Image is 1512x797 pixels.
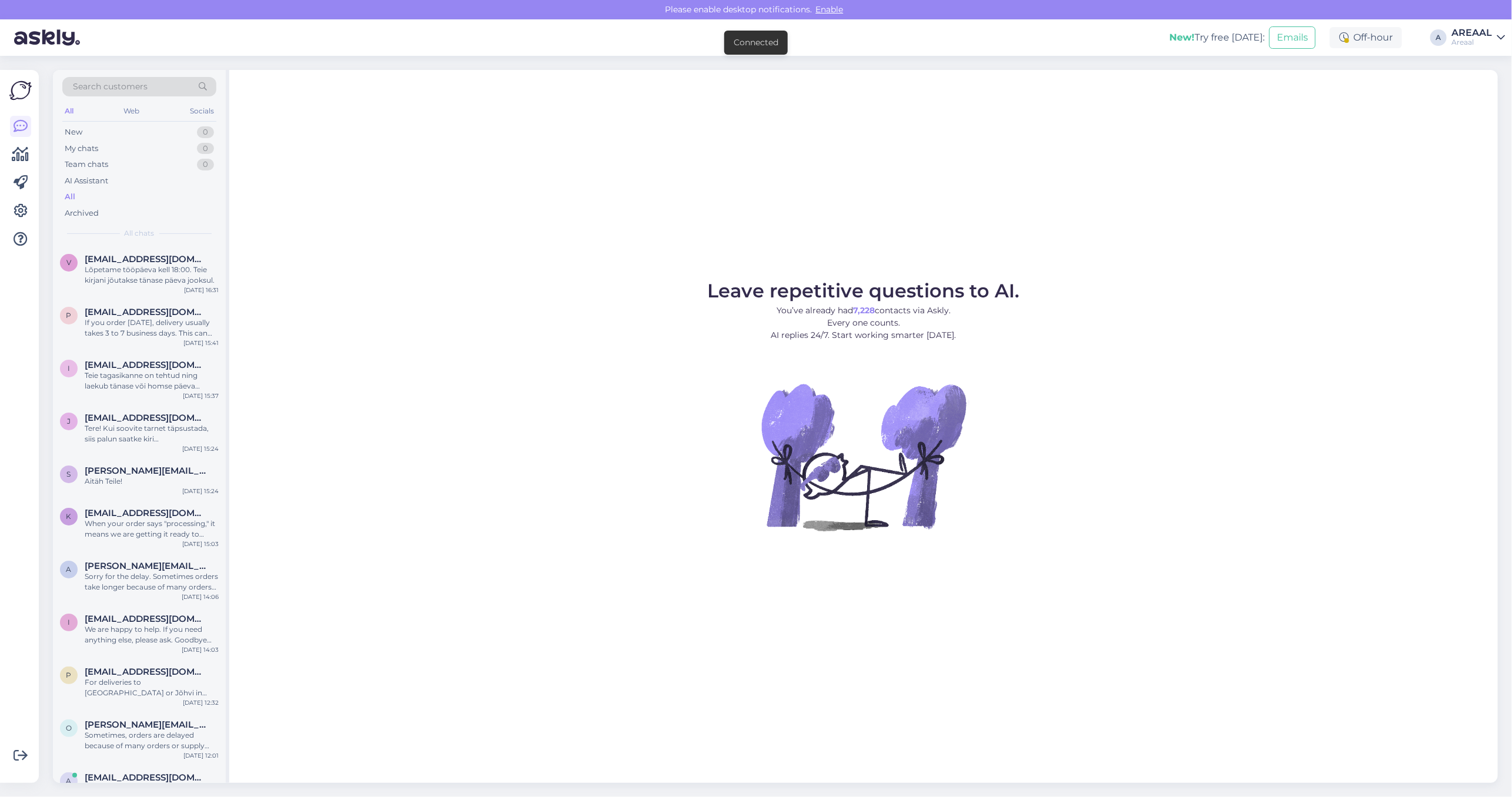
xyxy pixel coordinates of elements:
[182,487,219,495] div: [DATE] 15:24
[708,279,1020,302] span: Leave repetitive questions to AI.
[85,307,207,317] span: pedakpiret@gmail.com
[85,571,219,592] div: Sorry for the delay. Sometimes orders take longer because of many orders or supply problems. We a...
[734,36,778,49] div: Connected
[85,677,219,698] div: For deliveries to [GEOGRAPHIC_DATA] or Jõhvi in [PERSON_NAME][GEOGRAPHIC_DATA], we estimate deliv...
[1269,26,1316,49] button: Emails
[85,476,219,487] div: Aitäh Teile!
[62,103,76,119] div: All
[197,159,214,170] div: 0
[67,470,71,478] span: s
[85,413,207,423] span: jarveltjessica@gmail.com
[125,228,155,239] span: All chats
[182,540,219,548] div: [DATE] 15:03
[66,258,71,267] span: v
[708,304,1020,341] p: You’ve already had contacts via Askly. Every one counts. AI replies 24/7. Start working smarter [...
[65,159,108,170] div: Team chats
[85,360,207,370] span: ivars.cibulis@gmail.com
[182,444,219,453] div: [DATE] 15:24
[65,126,82,138] div: New
[85,667,207,677] span: pedak.maret@gmail.com
[1451,28,1492,38] div: AREAAL
[85,561,207,571] span: Aleksei_dm@mail.ru
[758,351,969,562] img: No Chat active
[85,317,219,339] div: If you order [DATE], delivery usually takes 3 to 7 business days. This can change depending on pr...
[1451,38,1492,47] div: Areaal
[183,698,219,707] div: [DATE] 12:32
[1330,27,1402,48] div: Off-hour
[85,423,219,444] div: Tere! Kui soovite tarnet täpsustada, siis palun saatke kiri [EMAIL_ADDRESS][DOMAIN_NAME]
[65,175,108,187] div: AI Assistant
[812,4,847,15] span: Enable
[188,103,216,119] div: Socials
[66,671,72,679] span: p
[122,103,142,119] div: Web
[9,79,32,102] img: Askly Logo
[67,417,71,426] span: j
[65,191,75,203] div: All
[183,391,219,400] div: [DATE] 15:37
[85,466,207,476] span: sirkel@hotmail.com
[68,364,70,373] span: i
[1169,32,1195,43] b: New!
[85,508,207,518] span: kirsimaamartin@outlook.com
[65,143,98,155] div: My chats
[85,254,207,264] span: vitaly.farafonov@gmail.com
[73,81,148,93] span: Search customers
[853,305,875,316] b: 7,228
[1430,29,1447,46] div: A
[197,143,214,155] div: 0
[85,719,207,730] span: Olga.jel@icloud.com
[85,772,207,783] span: aavo@wormald.ee
[66,311,72,320] span: p
[85,624,219,645] div: We are happy to help. If you need anything else, please ask. Goodbye and have a great day!
[182,645,219,654] div: [DATE] 14:03
[68,618,70,627] span: i
[1451,28,1505,47] a: AREAALAreaal
[66,724,72,732] span: O
[66,565,72,574] span: A
[197,126,214,138] div: 0
[85,264,219,286] div: Lõpetame tööpäeva kell 18:00. Teie kirjani jõutakse tänase päeva jooksul.
[184,286,219,294] div: [DATE] 16:31
[182,592,219,601] div: [DATE] 14:06
[85,370,219,391] div: Teie tagasikanne on tehtud ning laekub tänase või homse päeva jooksul.
[1169,31,1265,45] div: Try free [DATE]:
[85,518,219,540] div: When your order says "processing," it means we are getting it ready to send. This includes pickin...
[66,512,72,521] span: k
[85,730,219,751] div: Sometimes, orders are delayed because of many orders or supply chain problems. We are trying our ...
[65,207,99,219] div: Archived
[183,751,219,760] div: [DATE] 12:01
[85,614,207,624] span: info@katusemehed.ee
[66,776,72,785] span: a
[183,339,219,347] div: [DATE] 15:41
